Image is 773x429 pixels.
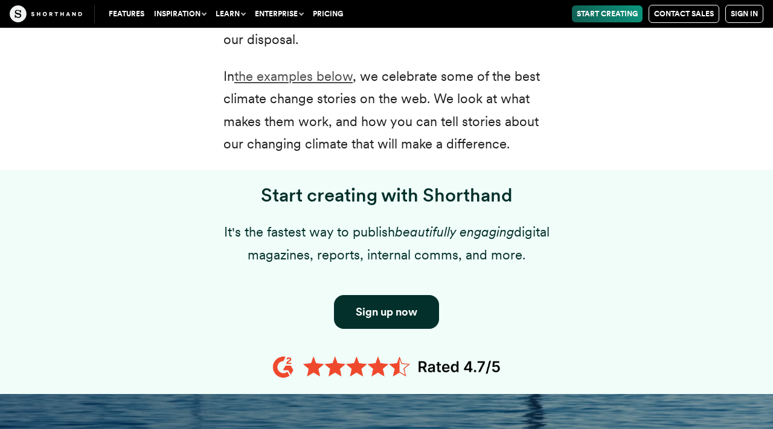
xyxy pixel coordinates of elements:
a: Button to click through to Shorthand's signup section. [334,295,439,329]
p: In , we celebrate some of the best climate change stories on the web. We look at what makes them ... [223,65,550,156]
a: Features [104,5,149,22]
img: The Craft [10,5,82,22]
button: Learn [211,5,250,22]
a: Pricing [308,5,348,22]
a: the examples below [234,68,353,84]
button: Enterprise [250,5,308,22]
button: Inspiration [149,5,211,22]
a: Contact Sales [649,5,719,23]
a: Sign in [725,5,763,23]
img: 4.7 orange stars lined up in a row with the text G2 rated 4.7/5 [272,353,501,381]
p: It's the fastest way to publish digital magazines, reports, internal comms, and more. [223,221,550,266]
a: Start Creating [572,5,643,22]
h3: Start creating with Shorthand [223,185,550,207]
em: beautifully engaging [395,224,514,240]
